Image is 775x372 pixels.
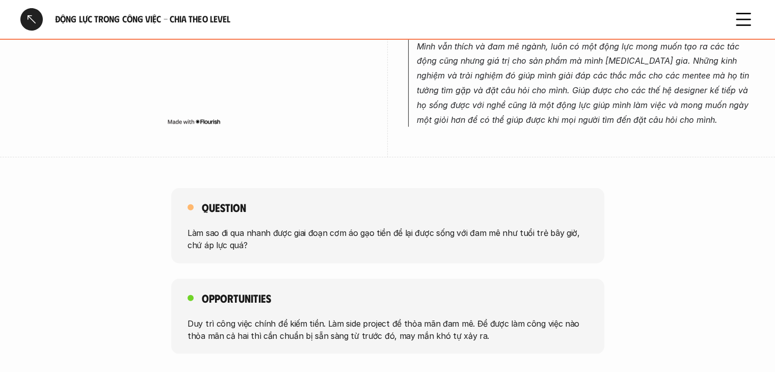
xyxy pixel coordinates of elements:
p: Duy trì công việc chính để kiếm tiền. Làm side project để thỏa mãn đam mê. Để được làm công việc ... [188,317,588,341]
img: Made with Flourish [167,117,221,125]
h5: Opportunities [202,291,271,305]
em: Mình vẫn thích và đam mê ngành, luôn có một động lực mong muốn tạo ra các tác động cũng nhưng giá... [417,41,752,125]
h6: Động lực trong công việc - Chia theo Level [55,13,720,25]
p: Làm sao đi qua nhanh được giai đoạn cơm áo gạo tiền để lại được sống với đam mê như tuổi trẻ bây ... [188,227,588,251]
h5: Question [202,200,246,215]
